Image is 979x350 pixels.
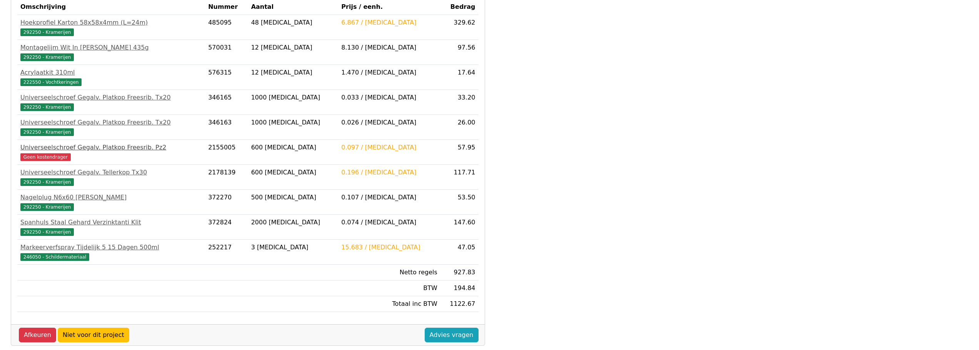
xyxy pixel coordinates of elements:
a: Nagelplug N6x60 [PERSON_NAME]292250 - Kramerijen [20,193,202,211]
a: Universeelschroef Gegalv. Tellerkop Tx30292250 - Kramerijen [20,168,202,186]
span: 292250 - Kramerijen [20,53,74,61]
div: 0.097 / [MEDICAL_DATA] [341,143,437,152]
td: 147.60 [440,215,479,240]
td: Netto regels [338,265,440,280]
a: Afkeuren [19,328,56,342]
td: 33.20 [440,90,479,115]
div: Nagelplug N6x60 [PERSON_NAME] [20,193,202,202]
div: 500 [MEDICAL_DATA] [251,193,335,202]
td: 53.50 [440,190,479,215]
td: 57.95 [440,140,479,165]
td: 117.71 [440,165,479,190]
td: 570031 [205,40,248,65]
div: Universeelschroef Gegalv. Platkop Freesrib. Pz2 [20,143,202,152]
a: Niet voor dit project [58,328,129,342]
span: Geen kostendrager [20,153,71,161]
td: 2178139 [205,165,248,190]
div: 1000 [MEDICAL_DATA] [251,93,335,102]
a: Universeelschroef Gegalv. Platkop Freesrib. Tx20292250 - Kramerijen [20,93,202,111]
span: 292250 - Kramerijen [20,203,74,211]
td: 2155005 [205,140,248,165]
div: 0.196 / [MEDICAL_DATA] [341,168,437,177]
td: 17.64 [440,65,479,90]
a: Universeelschroef Gegalv. Platkop Freesrib. Pz2Geen kostendrager [20,143,202,161]
a: Universeelschroef Gegalv. Platkop Freesrib. Tx20292250 - Kramerijen [20,118,202,136]
span: 292250 - Kramerijen [20,28,74,36]
div: 1.470 / [MEDICAL_DATA] [341,68,437,77]
td: 576315 [205,65,248,90]
td: 252217 [205,240,248,265]
td: BTW [338,280,440,296]
span: 292250 - Kramerijen [20,228,74,236]
div: Universeelschroef Gegalv. Platkop Freesrib. Tx20 [20,118,202,127]
td: 26.00 [440,115,479,140]
span: 246050 - Schildermateriaal [20,253,89,261]
td: 346165 [205,90,248,115]
div: 600 [MEDICAL_DATA] [251,168,335,177]
td: 47.05 [440,240,479,265]
div: 0.074 / [MEDICAL_DATA] [341,218,437,227]
div: 3 [MEDICAL_DATA] [251,243,335,252]
div: 15.683 / [MEDICAL_DATA] [341,243,437,252]
div: Montagelijm Wit In [PERSON_NAME] 435g [20,43,202,52]
a: Markeerverfspray Tijdelijk 5 15 Dagen 500ml246050 - Schildermateriaal [20,243,202,261]
td: 485095 [205,15,248,40]
div: 0.107 / [MEDICAL_DATA] [341,193,437,202]
td: 194.84 [440,280,479,296]
div: Acrylaatkit 310ml [20,68,202,77]
div: 12 [MEDICAL_DATA] [251,43,335,52]
a: Hoekprofiel Karton 58x58x4mm (L=24m)292250 - Kramerijen [20,18,202,36]
td: 1122.67 [440,296,479,312]
div: 48 [MEDICAL_DATA] [251,18,335,27]
div: Spanhuls Staal Gehard Verzinktanti Klit [20,218,202,227]
div: Hoekprofiel Karton 58x58x4mm (L=24m) [20,18,202,27]
div: Markeerverfspray Tijdelijk 5 15 Dagen 500ml [20,243,202,252]
a: Advies vragen [425,328,479,342]
a: Spanhuls Staal Gehard Verzinktanti Klit292250 - Kramerijen [20,218,202,236]
div: Universeelschroef Gegalv. Platkop Freesrib. Tx20 [20,93,202,102]
span: 292250 - Kramerijen [20,178,74,186]
td: 329.62 [440,15,479,40]
div: 0.033 / [MEDICAL_DATA] [341,93,437,102]
div: 1000 [MEDICAL_DATA] [251,118,335,127]
div: 2000 [MEDICAL_DATA] [251,218,335,227]
td: 927.83 [440,265,479,280]
span: 222550 - Vochtkeringen [20,78,82,86]
div: 0.026 / [MEDICAL_DATA] [341,118,437,127]
td: 346163 [205,115,248,140]
td: 372824 [205,215,248,240]
div: 8.130 / [MEDICAL_DATA] [341,43,437,52]
div: 6.867 / [MEDICAL_DATA] [341,18,437,27]
span: 292250 - Kramerijen [20,103,74,111]
td: Totaal inc BTW [338,296,440,312]
div: Universeelschroef Gegalv. Tellerkop Tx30 [20,168,202,177]
a: Acrylaatkit 310ml222550 - Vochtkeringen [20,68,202,86]
div: 12 [MEDICAL_DATA] [251,68,335,77]
div: 600 [MEDICAL_DATA] [251,143,335,152]
td: 97.56 [440,40,479,65]
a: Montagelijm Wit In [PERSON_NAME] 435g292250 - Kramerijen [20,43,202,61]
span: 292250 - Kramerijen [20,128,74,136]
td: 372270 [205,190,248,215]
